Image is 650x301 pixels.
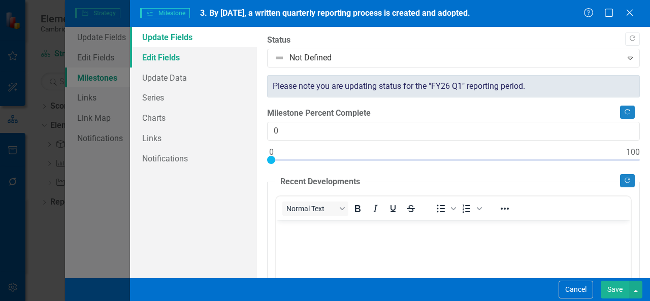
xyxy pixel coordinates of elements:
button: Save [601,281,629,298]
a: Links [130,128,257,148]
a: Update Fields [130,27,257,47]
a: Charts [130,108,257,128]
div: Bullet list [432,202,458,216]
span: Milestone [140,8,190,18]
button: Strikethrough [402,202,419,216]
button: Block Normal Text [282,202,348,216]
legend: Recent Developments [275,176,365,188]
div: Numbered list [458,202,483,216]
span: Normal Text [286,205,336,213]
a: Series [130,87,257,108]
label: Milestone Percent Complete [267,108,640,119]
a: Notifications [130,148,257,169]
div: Please note you are updating status for the "FY26 Q1" reporting period. [267,75,640,98]
a: Update Data [130,68,257,88]
button: Reveal or hide additional toolbar items [496,202,513,216]
span: 3. By [DATE], a written quarterly reporting process is created and adopted. [200,8,470,18]
button: Cancel [559,281,593,298]
button: Bold [349,202,366,216]
button: Underline [384,202,402,216]
button: Italic [367,202,384,216]
a: Edit Fields [130,47,257,68]
label: Status [267,35,640,46]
